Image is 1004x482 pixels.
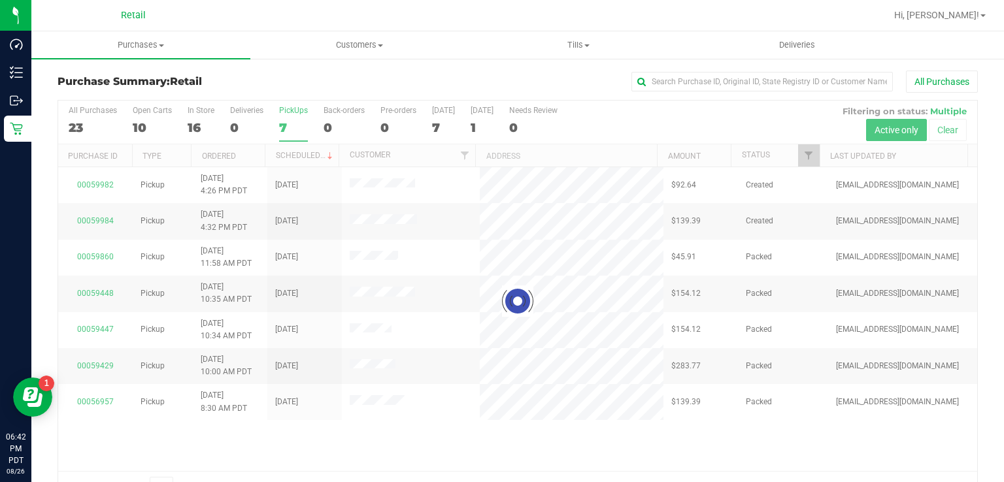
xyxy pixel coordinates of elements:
[10,38,23,51] inline-svg: Dashboard
[251,39,469,51] span: Customers
[631,72,893,91] input: Search Purchase ID, Original ID, State Registry ID or Customer Name...
[121,10,146,21] span: Retail
[894,10,979,20] span: Hi, [PERSON_NAME]!
[250,31,469,59] a: Customers
[906,71,978,93] button: All Purchases
[10,66,23,79] inline-svg: Inventory
[10,122,23,135] inline-svg: Retail
[39,376,54,391] iframe: Resource center unread badge
[31,31,250,59] a: Purchases
[170,75,202,88] span: Retail
[688,31,907,59] a: Deliveries
[469,31,688,59] a: Tills
[6,431,25,466] p: 06:42 PM PDT
[58,76,364,88] h3: Purchase Summary:
[31,39,250,51] span: Purchases
[13,378,52,417] iframe: Resource center
[6,466,25,476] p: 08/26
[10,94,23,107] inline-svg: Outbound
[470,39,688,51] span: Tills
[761,39,833,51] span: Deliveries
